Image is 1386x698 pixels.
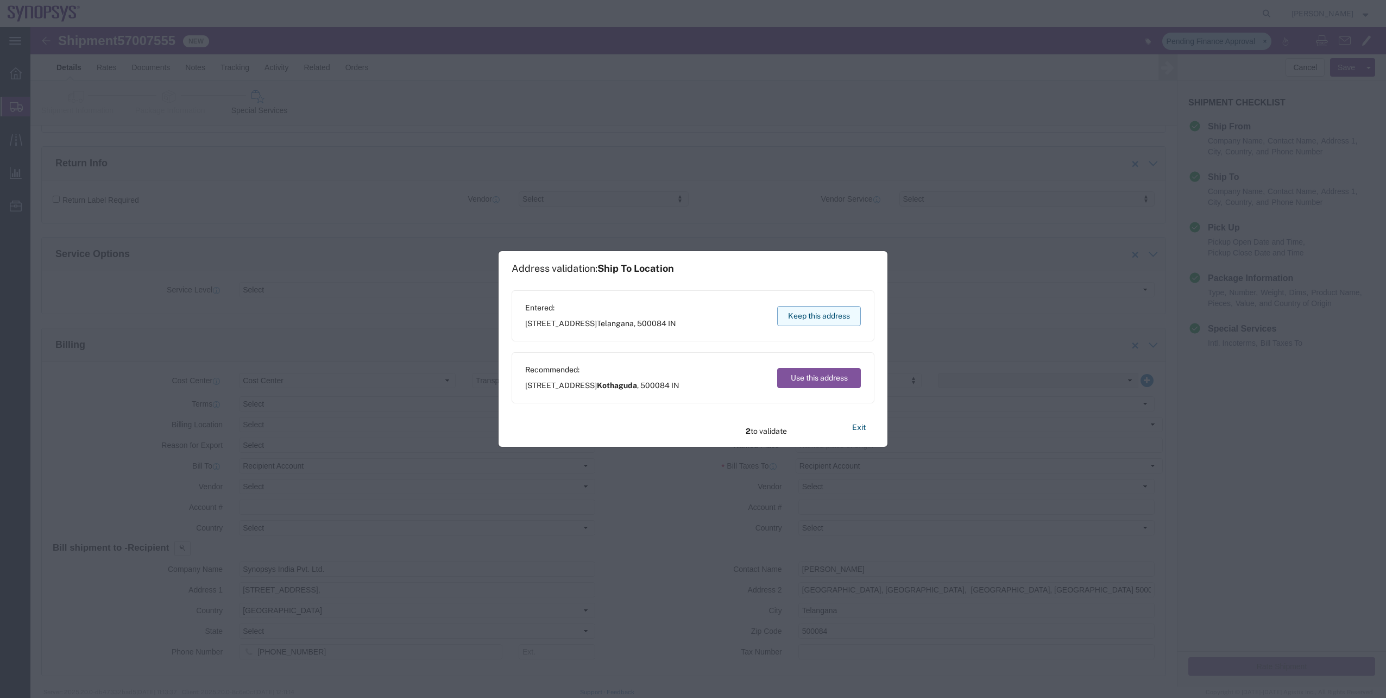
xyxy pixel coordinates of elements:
[525,380,679,391] span: [STREET_ADDRESS] ,
[597,381,637,390] span: Kothaguda
[777,368,861,388] button: Use this address
[746,416,830,438] div: to validate
[640,381,670,390] span: 500084
[525,364,679,376] span: Recommended:
[777,306,861,326] button: Keep this address
[668,319,676,328] span: IN
[597,319,634,328] span: Telangana
[746,427,751,435] span: 2
[843,418,874,437] button: Exit
[525,302,676,314] span: Entered:
[512,263,674,275] h1: Address validation:
[637,319,666,328] span: 500084
[671,381,679,390] span: IN
[597,263,674,274] span: Ship To Location
[525,318,676,329] span: [STREET_ADDRESS] ,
